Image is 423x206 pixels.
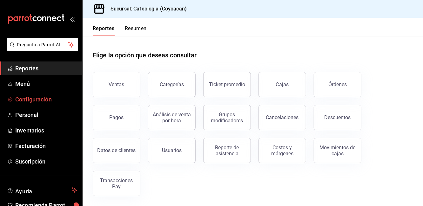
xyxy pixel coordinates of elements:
[209,81,245,87] div: Ticket promedio
[203,72,251,97] button: Ticket promedio
[70,16,75,22] button: open_drawer_menu
[15,80,77,88] span: Menú
[15,95,77,104] span: Configuración
[93,171,140,196] button: Transacciones Pay
[207,112,247,124] div: Grupos modificadores
[15,64,77,73] span: Reportes
[148,138,196,163] button: Usuarios
[7,38,78,51] button: Pregunta a Parrot AI
[97,147,136,153] div: Datos de clientes
[258,105,306,130] button: Cancelaciones
[17,42,68,48] span: Pregunta a Parrot AI
[93,72,140,97] button: Ventas
[263,145,302,157] div: Costos y márgenes
[258,138,306,163] button: Costos y márgenes
[162,147,182,153] div: Usuarios
[109,81,124,87] div: Ventas
[148,105,196,130] button: Análisis de venta por hora
[266,114,299,120] div: Cancelaciones
[314,72,361,97] button: Órdenes
[152,112,191,124] div: Análisis de venta por hora
[93,138,140,163] button: Datos de clientes
[15,142,77,150] span: Facturación
[318,145,357,157] div: Movimientos de cajas
[325,114,351,120] div: Descuentos
[328,81,347,87] div: Órdenes
[15,126,77,135] span: Inventarios
[125,25,147,36] button: Resumen
[93,50,197,60] h1: Elige la opción que deseas consultar
[93,105,140,130] button: Pagos
[276,81,289,88] div: Cajas
[15,111,77,119] span: Personal
[4,46,78,53] a: Pregunta a Parrot AI
[203,138,251,163] button: Reporte de asistencia
[93,25,115,36] button: Reportes
[258,72,306,97] a: Cajas
[105,5,187,13] h3: Sucursal: Cafeología (Coyoacan)
[15,157,77,166] span: Suscripción
[15,186,69,194] span: Ayuda
[203,105,251,130] button: Grupos modificadores
[93,25,147,36] div: navigation tabs
[110,114,124,120] div: Pagos
[314,105,361,130] button: Descuentos
[97,177,136,190] div: Transacciones Pay
[314,138,361,163] button: Movimientos de cajas
[207,145,247,157] div: Reporte de asistencia
[148,72,196,97] button: Categorías
[160,81,184,87] div: Categorías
